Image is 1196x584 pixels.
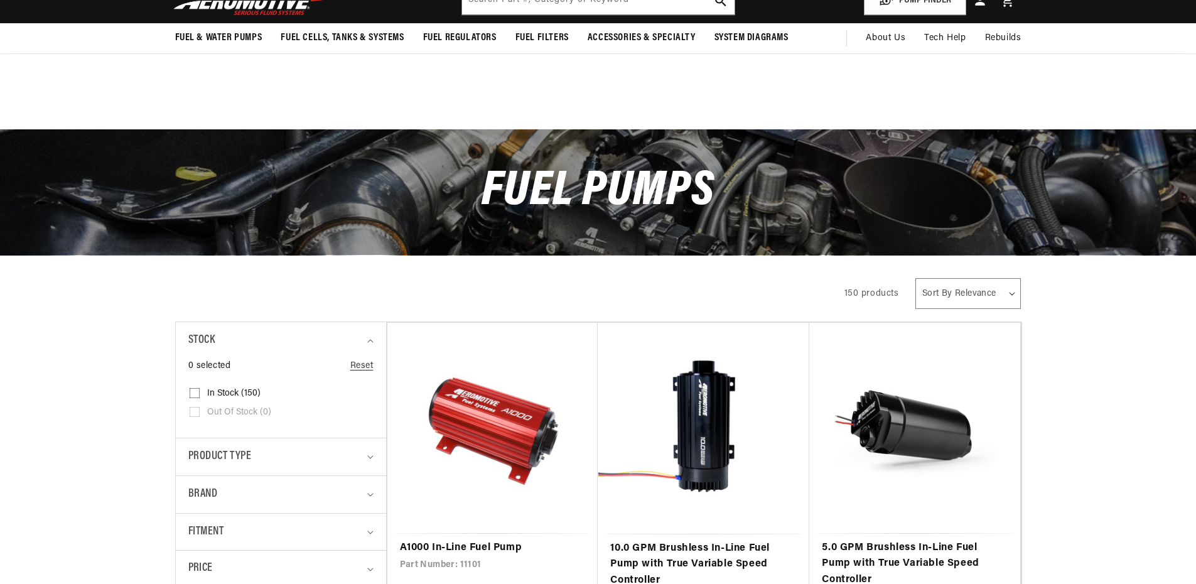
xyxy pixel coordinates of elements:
summary: Brand (0 selected) [188,476,374,513]
summary: System Diagrams [705,23,798,53]
summary: Fuel Regulators [414,23,506,53]
span: Product type [188,448,252,466]
span: In stock (150) [207,388,261,399]
summary: Tech Help [915,23,975,53]
span: Tech Help [924,31,966,45]
span: Price [188,560,213,577]
summary: Rebuilds [976,23,1031,53]
summary: Accessories & Specialty [578,23,705,53]
span: Fitment [188,523,224,541]
a: Reset [350,359,374,373]
summary: Fuel & Water Pumps [166,23,272,53]
summary: Product type (0 selected) [188,438,374,475]
span: 150 products [844,289,899,298]
summary: Fuel Cells, Tanks & Systems [271,23,413,53]
summary: Fitment (0 selected) [188,514,374,551]
summary: Fuel Filters [506,23,578,53]
span: About Us [866,33,905,43]
span: 0 selected [188,359,231,373]
span: Rebuilds [985,31,1021,45]
span: Out of stock (0) [207,407,271,418]
span: Brand [188,485,218,504]
span: Fuel Filters [515,31,569,45]
span: Fuel Cells, Tanks & Systems [281,31,404,45]
summary: Stock (0 selected) [188,322,374,359]
a: A1000 In-Line Fuel Pump [400,540,586,556]
span: Fuel & Water Pumps [175,31,262,45]
span: Stock [188,332,215,350]
span: Accessories & Specialty [588,31,696,45]
a: About Us [856,23,915,53]
span: Fuel Pumps [482,167,714,217]
span: Fuel Regulators [423,31,497,45]
span: System Diagrams [714,31,789,45]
